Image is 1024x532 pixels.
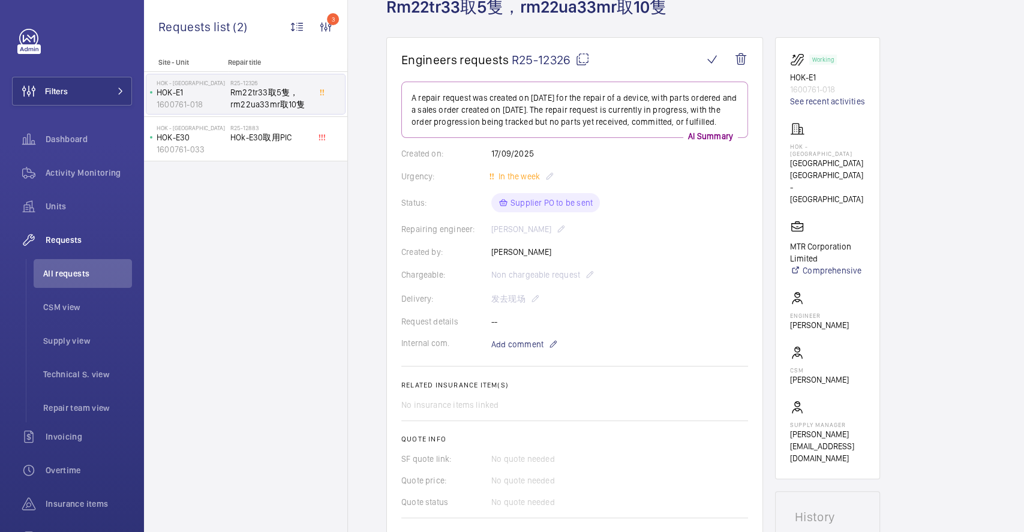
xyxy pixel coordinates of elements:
span: Filters [45,85,68,97]
p: CSM [790,366,849,374]
p: - [GEOGRAPHIC_DATA] [790,181,865,205]
p: Engineer [790,312,849,319]
a: Comprehensive [790,265,865,276]
a: See recent activities [790,95,865,107]
p: 1600761-018 [157,98,226,110]
span: Engineers requests [401,52,509,67]
span: Supply view [43,335,132,347]
h2: R25-12883 [230,124,310,131]
p: HOK - [GEOGRAPHIC_DATA] [157,124,226,131]
span: Technical S. view [43,368,132,380]
span: R25-12326 [512,52,590,67]
h1: History [795,511,860,523]
p: AI Summary [683,130,738,142]
span: HOk-E30取用PlC [230,131,310,143]
h2: R25-12326 [230,79,310,86]
p: A repair request was created on [DATE] for the repair of a device, with parts ordered and a sales... [412,92,738,128]
span: All requests [43,267,132,279]
p: 1600761-018 [790,83,865,95]
h2: Related insurance item(s) [401,381,748,389]
button: Filters [12,77,132,106]
p: [PERSON_NAME][EMAIL_ADDRESS][DOMAIN_NAME] [790,428,865,464]
span: Rm22tr33取5隻，rm22ua33mr取10隻 [230,86,310,110]
p: HOK - [GEOGRAPHIC_DATA] [790,143,865,157]
img: escalator.svg [790,52,809,67]
p: HOK-E1 [790,71,865,83]
span: CSM view [43,301,132,313]
p: HOK-E30 [157,131,226,143]
span: Activity Monitoring [46,167,132,179]
span: Repair team view [43,402,132,414]
span: Units [46,200,132,212]
p: Supply manager [790,421,865,428]
h2: Quote info [401,435,748,443]
span: Insurance items [46,498,132,510]
p: 1600761-033 [157,143,226,155]
p: [PERSON_NAME] [790,319,849,331]
p: Working [812,58,834,62]
p: [GEOGRAPHIC_DATA] [GEOGRAPHIC_DATA] [790,157,865,181]
span: Invoicing [46,431,132,443]
span: Add comment [491,338,543,350]
p: HOK-E1 [157,86,226,98]
p: MTR Corporation Limited [790,241,865,265]
span: Dashboard [46,133,132,145]
p: Repair title [228,58,307,67]
p: [PERSON_NAME] [790,374,849,386]
span: Requests [46,234,132,246]
span: Requests list [158,19,233,34]
p: HOK - [GEOGRAPHIC_DATA] [157,79,226,86]
p: Site - Unit [144,58,223,67]
span: Overtime [46,464,132,476]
